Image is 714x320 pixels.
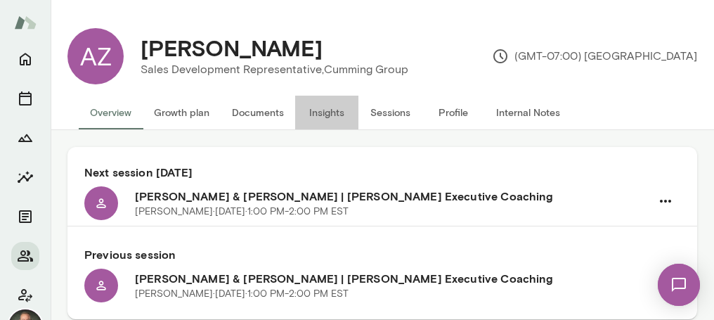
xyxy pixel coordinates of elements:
[141,61,408,78] p: Sales Development Representative, Cumming Group
[221,96,295,129] button: Documents
[141,34,323,61] h4: [PERSON_NAME]
[67,28,124,84] div: AZ
[14,9,37,36] img: Mento
[143,96,221,129] button: Growth plan
[485,96,571,129] button: Internal Notes
[422,96,485,129] button: Profile
[11,242,39,270] button: Members
[11,163,39,191] button: Insights
[358,96,422,129] button: Sessions
[79,96,143,129] button: Overview
[135,270,651,287] h6: [PERSON_NAME] & [PERSON_NAME] | [PERSON_NAME] Executive Coaching
[84,246,680,263] h6: Previous session
[11,203,39,231] button: Documents
[84,164,680,181] h6: Next session [DATE]
[135,188,651,205] h6: [PERSON_NAME] & [PERSON_NAME] | [PERSON_NAME] Executive Coaching
[11,281,39,309] button: Client app
[11,84,39,113] button: Sessions
[11,124,39,152] button: Growth Plan
[135,205,349,219] p: [PERSON_NAME] · [DATE] · 1:00 PM-2:00 PM EST
[11,45,39,73] button: Home
[295,96,358,129] button: Insights
[135,287,349,301] p: [PERSON_NAME] · [DATE] · 1:00 PM-2:00 PM EST
[492,48,697,65] p: (GMT-07:00) [GEOGRAPHIC_DATA]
